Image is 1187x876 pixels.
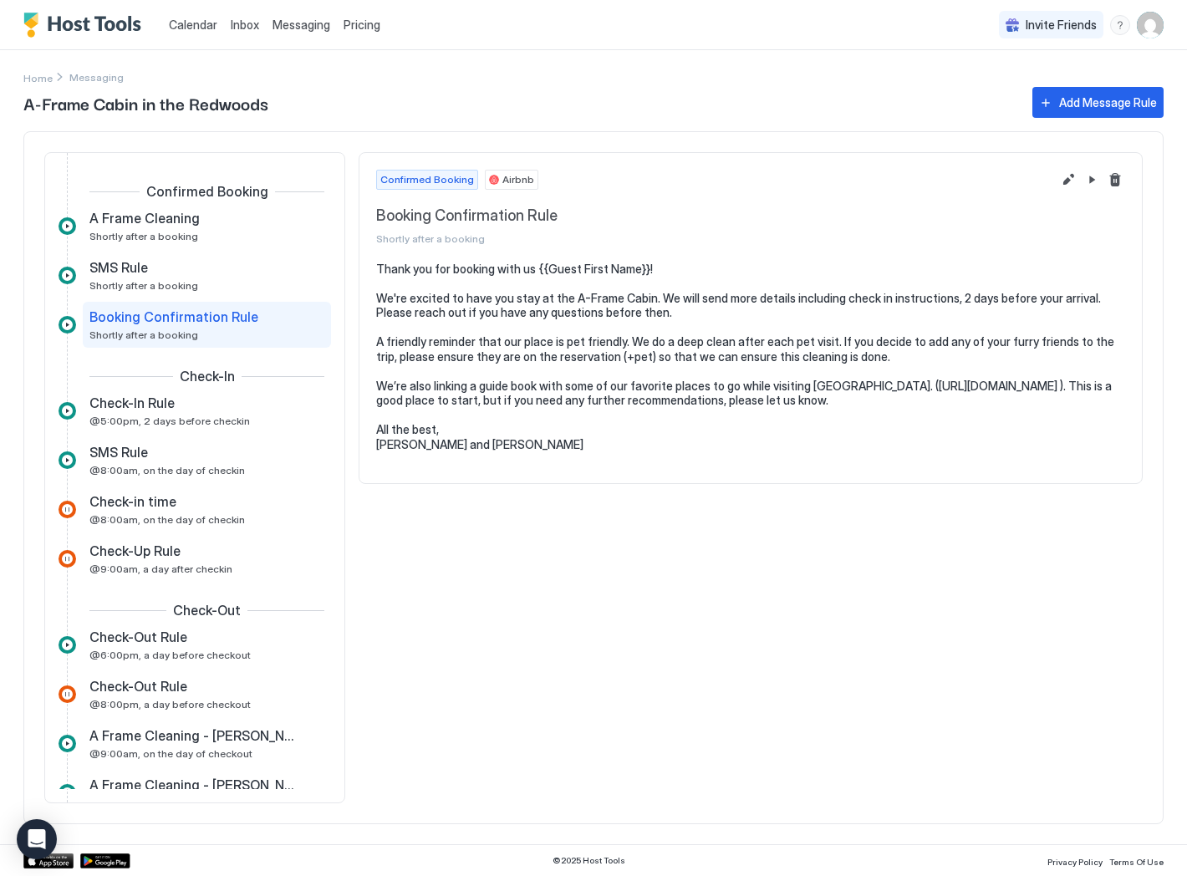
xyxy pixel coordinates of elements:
span: Check-In [180,368,235,385]
div: Breadcrumb [23,69,53,86]
span: Shortly after a booking [89,279,198,292]
a: Google Play Store [80,853,130,868]
span: Shortly after a booking [89,328,198,341]
span: Booking Confirmation Rule [89,308,258,325]
span: @8:00pm, a day before checkout [89,698,251,710]
a: Home [23,69,53,86]
a: App Store [23,853,74,868]
span: A Frame Cleaning [89,210,200,227]
a: Host Tools Logo [23,13,149,38]
span: Breadcrumb [69,71,124,84]
span: Check-Out [173,602,241,619]
span: @9:00am, a day after checkin [89,563,232,575]
span: Terms Of Use [1109,857,1164,867]
a: Messaging [273,16,330,33]
button: Pause Message Rule [1082,170,1102,190]
span: Shortly after a booking [89,230,198,242]
span: Calendar [169,18,217,32]
span: Invite Friends [1026,18,1097,33]
a: Calendar [169,16,217,33]
span: Home [23,72,53,84]
span: Booking Confirmation Rule [376,206,1052,226]
span: Check-in time [89,493,176,510]
span: Privacy Policy [1047,857,1103,867]
span: A Frame Cleaning - [PERSON_NAME] [89,777,298,793]
span: SMS Rule [89,259,148,276]
pre: Thank you for booking with us {{Guest First Name}}! We're excited to have you stay at the A-Frame... [376,262,1125,452]
span: Check-Out Rule [89,678,187,695]
span: Messaging [273,18,330,32]
a: Terms Of Use [1109,852,1164,869]
button: Delete message rule [1105,170,1125,190]
span: @8:00am, on the day of checkin [89,513,245,526]
span: @9:00am, on the day of checkout [89,747,252,760]
button: Edit message rule [1058,170,1078,190]
span: Check-Up Rule [89,542,181,559]
span: A-Frame Cabin in the Redwoods [23,90,1016,115]
span: Check-In Rule [89,395,175,411]
div: Add Message Rule [1059,94,1157,111]
span: Confirmed Booking [380,172,474,187]
div: menu [1110,15,1130,35]
a: Inbox [231,16,259,33]
span: © 2025 Host Tools [553,855,625,866]
span: @5:00pm, 2 days before checkin [89,415,250,427]
div: User profile [1137,12,1164,38]
span: Check-Out Rule [89,629,187,645]
span: Shortly after a booking [376,232,1052,245]
span: Confirmed Booking [146,183,268,200]
a: Privacy Policy [1047,852,1103,869]
span: @6:00pm, a day before checkout [89,649,251,661]
span: SMS Rule [89,444,148,461]
div: Open Intercom Messenger [17,819,57,859]
span: A Frame Cleaning - [PERSON_NAME] [89,727,298,744]
span: @8:00am, on the day of checkin [89,464,245,476]
button: Add Message Rule [1032,87,1164,118]
span: Pricing [344,18,380,33]
span: Inbox [231,18,259,32]
span: Airbnb [502,172,534,187]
